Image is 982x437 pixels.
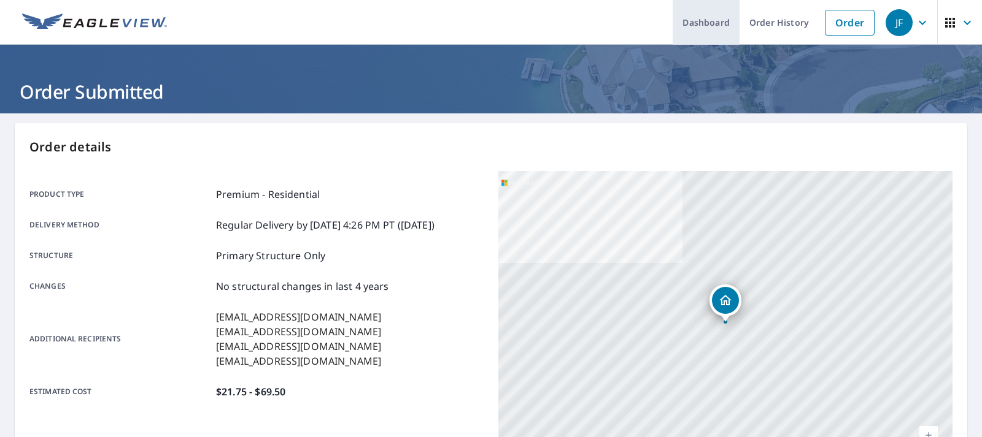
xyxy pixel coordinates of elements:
[29,138,953,156] p: Order details
[15,79,967,104] h1: Order Submitted
[216,279,389,294] p: No structural changes in last 4 years
[29,187,211,202] p: Product type
[709,284,741,322] div: Dropped pin, building 1, Residential property, 563 Parsons Ave Chillicothe, OH 45601
[22,13,167,32] img: EV Logo
[29,384,211,399] p: Estimated cost
[216,324,381,339] p: [EMAIL_ADDRESS][DOMAIN_NAME]
[216,310,381,324] p: [EMAIL_ADDRESS][DOMAIN_NAME]
[29,248,211,263] p: Structure
[29,310,211,368] p: Additional recipients
[29,279,211,294] p: Changes
[216,248,325,263] p: Primary Structure Only
[216,218,435,232] p: Regular Delivery by [DATE] 4:26 PM PT ([DATE])
[29,218,211,232] p: Delivery method
[216,354,381,368] p: [EMAIL_ADDRESS][DOMAIN_NAME]
[216,339,381,354] p: [EMAIL_ADDRESS][DOMAIN_NAME]
[886,9,913,36] div: JF
[825,10,875,36] a: Order
[216,384,285,399] p: $21.75 - $69.50
[216,187,320,202] p: Premium - Residential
